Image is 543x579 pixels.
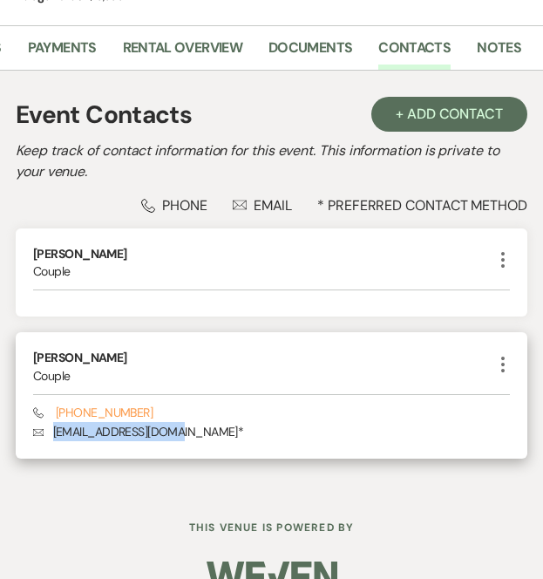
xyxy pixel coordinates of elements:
h6: [PERSON_NAME] [33,246,510,263]
h1: Event Contacts [16,97,192,133]
a: Contacts [378,37,451,70]
div: Phone [141,196,207,215]
button: + Add Contact [371,97,527,132]
h6: [PERSON_NAME] [33,350,510,367]
span: Couple [33,367,510,385]
a: [PHONE_NUMBER] [33,405,153,420]
a: Payments [28,37,97,70]
span: Couple [33,262,510,281]
h2: Keep track of contact information for this event. This information is private to your venue. [16,140,527,182]
div: * Preferred Contact Method [16,196,527,215]
p: [EMAIL_ADDRESS][DOMAIN_NAME] * [33,422,510,441]
div: Email [233,196,293,215]
a: Rental Overview [123,37,242,70]
a: Notes [477,37,521,70]
a: Documents [268,37,352,70]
